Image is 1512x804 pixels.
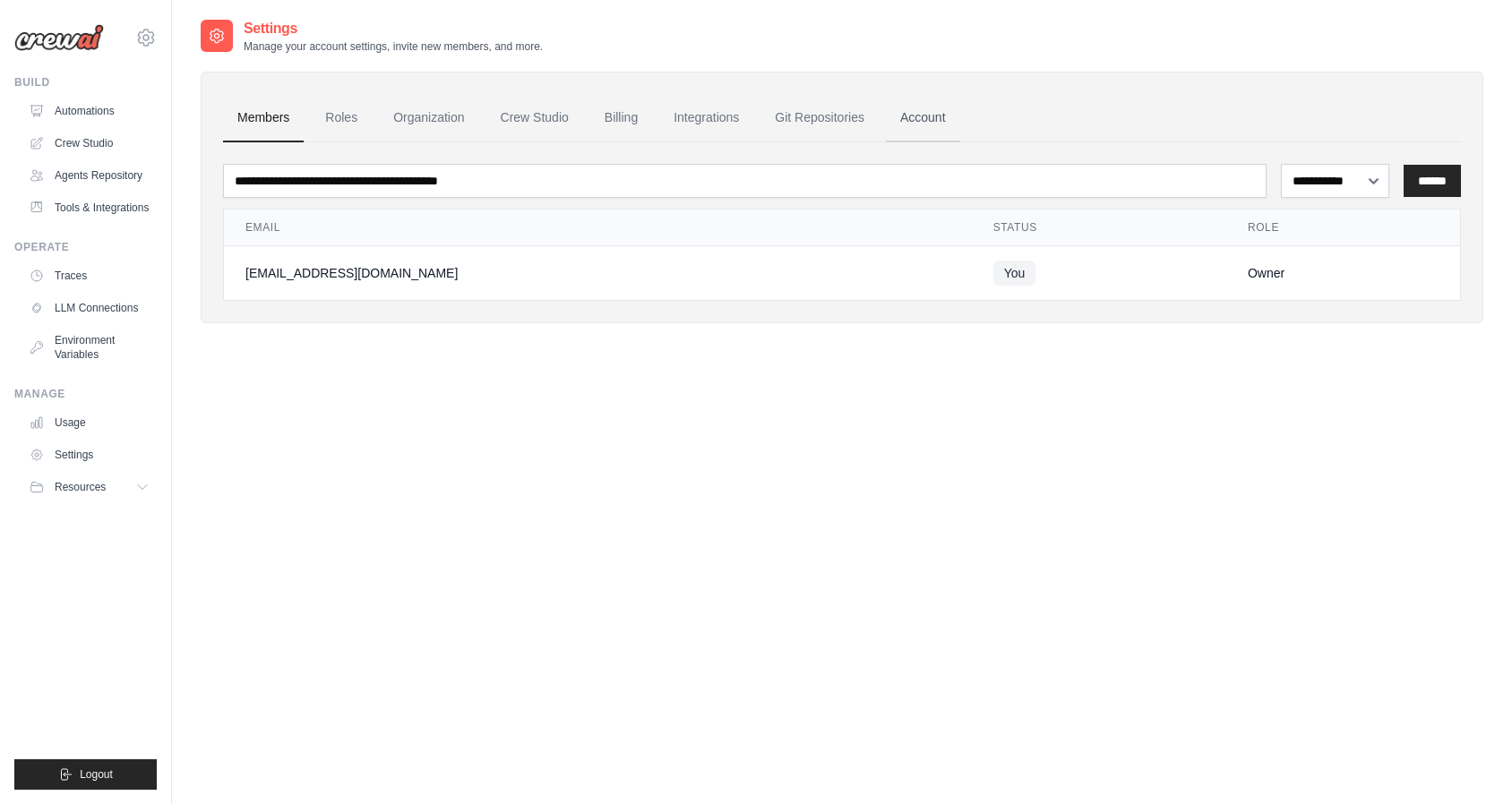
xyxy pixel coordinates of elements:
[972,210,1226,246] th: Status
[993,261,1036,286] span: You
[21,473,157,501] button: Resources
[80,767,113,782] span: Logout
[245,264,950,282] div: [EMAIL_ADDRESS][DOMAIN_NAME]
[590,94,652,142] a: Billing
[14,75,157,90] div: Build
[21,97,157,125] a: Automations
[224,210,972,246] th: Email
[244,18,543,39] h2: Settings
[1226,210,1460,246] th: Role
[21,294,157,322] a: LLM Connections
[14,759,157,790] button: Logout
[21,161,157,190] a: Agents Repository
[311,94,372,142] a: Roles
[223,94,304,142] a: Members
[14,387,157,401] div: Manage
[886,94,960,142] a: Account
[486,94,583,142] a: Crew Studio
[659,94,753,142] a: Integrations
[1248,264,1439,282] div: Owner
[760,94,879,142] a: Git Repositories
[379,94,478,142] a: Organization
[244,39,543,54] p: Manage your account settings, invite new members, and more.
[21,261,157,290] a: Traces
[14,24,104,51] img: Logo
[55,480,106,494] span: Resources
[21,440,157,469] a: Settings
[21,408,157,437] a: Usage
[21,326,157,369] a: Environment Variables
[21,193,157,222] a: Tools & Integrations
[14,240,157,254] div: Operate
[21,129,157,158] a: Crew Studio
